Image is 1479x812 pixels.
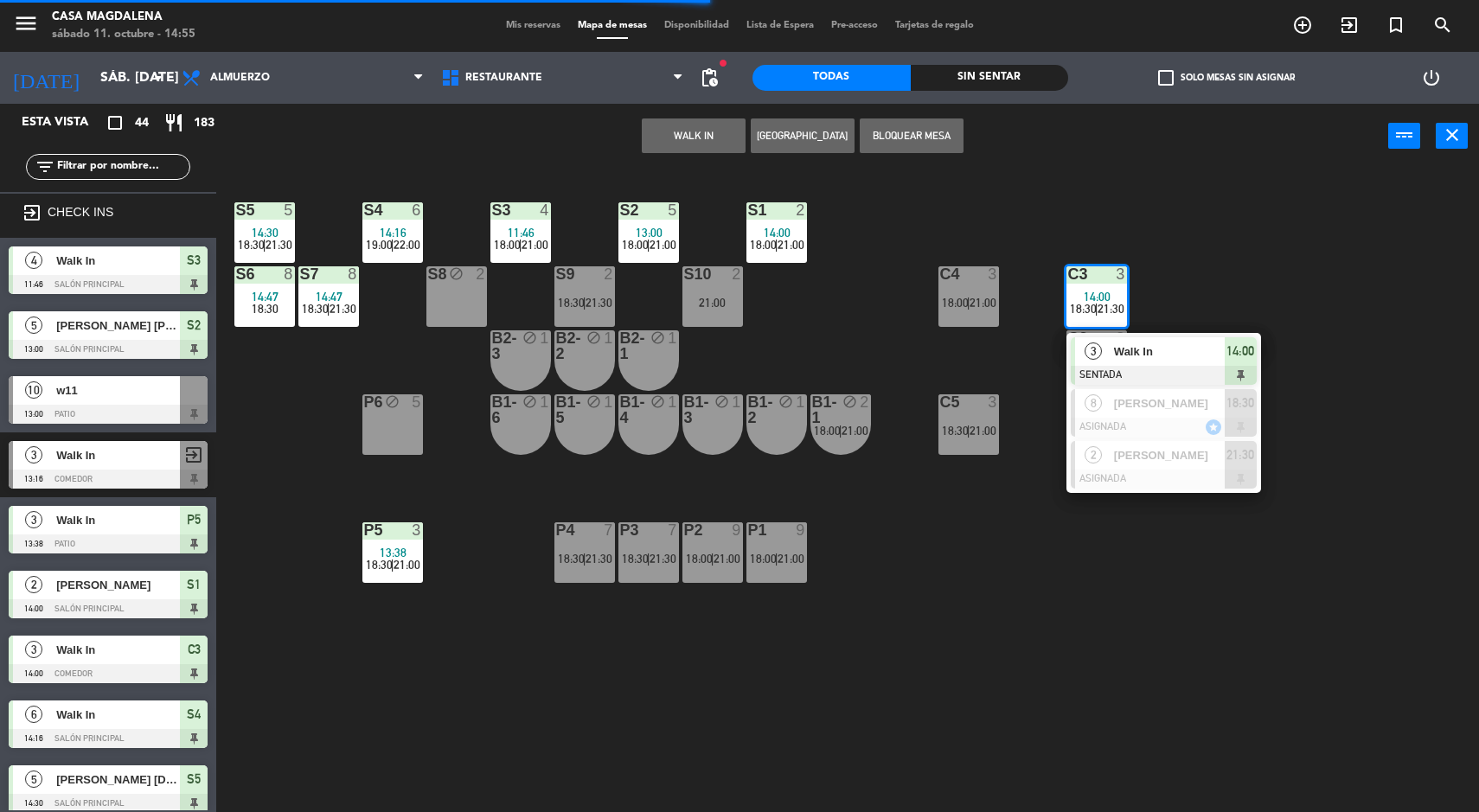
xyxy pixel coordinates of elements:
span: 21:00 [970,296,996,310]
i: block [650,330,665,345]
span: 18:30 [366,558,393,572]
span: 14:00 [1084,290,1111,304]
span: 18:30 [252,302,279,316]
span: 21:30 [1098,302,1124,316]
span: | [711,552,714,566]
span: Lista de Espera [738,21,823,30]
span: 21:00 [394,558,420,572]
button: [GEOGRAPHIC_DATA] [751,118,855,153]
span: w11 [56,381,180,400]
div: 8 [348,266,358,282]
span: 44 [135,113,149,133]
div: Sin sentar [911,65,1069,91]
div: B2-2 [556,330,557,361]
span: | [583,552,586,566]
span: | [775,552,778,566]
div: S6 [236,266,237,282]
div: 3 [412,522,422,538]
i: block [522,330,537,345]
span: | [967,296,970,310]
span: 18:30 [622,552,649,566]
i: menu [13,10,39,36]
span: 18:30 [942,424,969,438]
div: sábado 11. octubre - 14:55 [52,26,195,43]
span: 5 [25,316,42,334]
div: 2 [732,266,742,282]
span: 18:00 [622,238,649,252]
span: 13:00 [636,226,663,240]
div: 3 [1116,266,1126,282]
span: 18:00 [814,424,841,438]
div: Todas [752,65,911,91]
span: 21:30 [586,552,612,566]
i: block [778,394,793,409]
span: 18:00 [750,552,777,566]
span: Pre-acceso [823,21,887,30]
span: Walk In [56,641,180,659]
i: block [586,330,601,345]
i: power_input [1394,125,1415,145]
span: Restaurante [465,72,542,84]
span: 3 [1085,342,1102,360]
span: 18:00 [494,238,521,252]
span: 5 [25,770,42,788]
span: | [647,552,650,566]
div: B1-2 [748,394,749,425]
div: P3 [620,522,621,538]
div: 1 [540,330,550,346]
i: arrow_drop_down [148,67,169,88]
span: | [391,558,394,572]
button: menu [13,10,39,42]
span: Walk In [56,706,180,724]
span: 14:47 [252,290,279,304]
div: 7 [668,522,678,538]
div: S5 [236,202,237,218]
div: S8 [428,266,429,282]
span: 3 [25,641,42,658]
label: CHECK INS [48,205,113,219]
div: S10 [684,266,685,282]
i: search [1432,15,1453,35]
div: 9 [732,522,742,538]
span: Almuerzo [210,72,270,84]
span: | [839,424,842,438]
div: C5 [940,394,941,410]
span: 18:00 [686,552,713,566]
i: exit_to_app [1339,15,1360,35]
span: Walk In [56,252,180,270]
i: block [586,394,601,409]
div: 4 [540,202,550,218]
div: 2 [604,266,614,282]
div: S2 [620,202,621,218]
span: 18:00 [942,296,969,310]
span: 3 [25,446,42,464]
div: B1-4 [620,394,621,425]
span: 14:00 [764,226,791,240]
span: S2 [187,315,201,336]
span: exit_to_app [183,444,204,465]
div: C3 [1068,266,1069,282]
button: Bloquear Mesa [860,118,964,153]
span: | [967,424,970,438]
span: S1 [187,574,201,595]
span: Mis reservas [497,21,569,30]
i: block [714,394,729,409]
div: S7 [300,266,301,282]
span: 18:30 [558,552,585,566]
span: 19:00 [366,238,393,252]
i: restaurant [163,112,184,133]
div: 1 [604,330,614,346]
span: pending_actions [699,67,720,88]
div: S4 [364,202,365,218]
span: check_box_outline_blank [1158,70,1174,86]
div: B2-1 [620,330,621,361]
i: block [385,394,400,409]
i: exit_to_app [22,202,42,223]
span: fiber_manual_record [718,58,728,68]
div: 3 [988,394,998,410]
div: 9 [796,522,806,538]
i: filter_list [35,157,55,177]
span: | [391,238,394,252]
span: 18:30 [238,238,265,252]
span: 11:46 [508,226,535,240]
